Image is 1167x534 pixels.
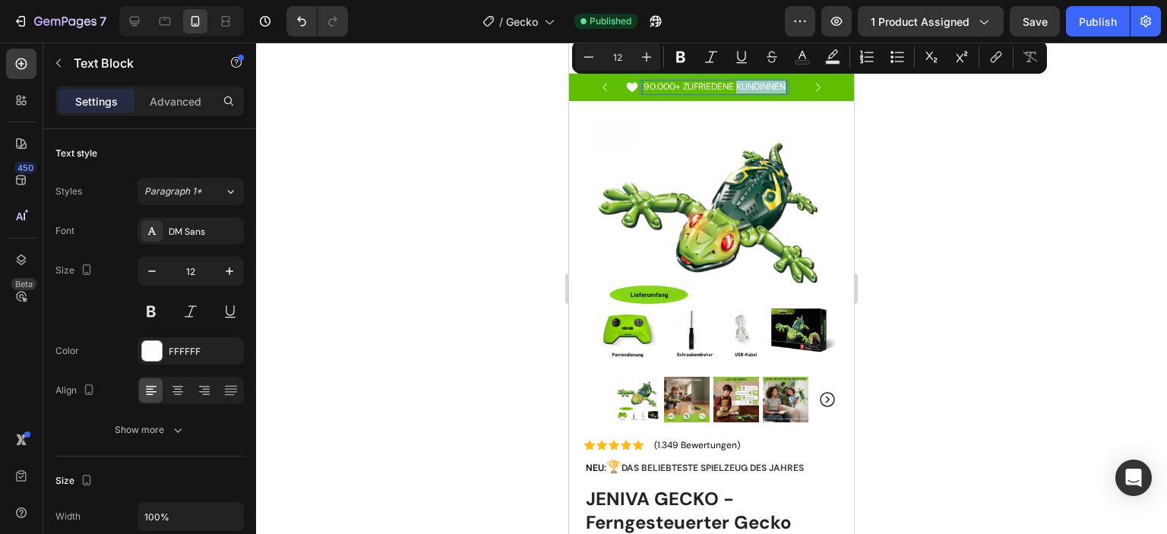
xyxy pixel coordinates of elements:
button: 7 [6,6,113,36]
iframe: Design area [569,43,854,534]
button: 1 product assigned [858,6,1004,36]
span: 1 product assigned [871,14,969,30]
button: Show more [55,416,244,444]
div: Open Intercom Messenger [1115,460,1152,496]
div: Align [55,381,98,401]
p: 7 [100,12,106,30]
div: Size [55,471,96,491]
div: Styles [55,185,82,198]
p: Settings [75,93,118,109]
span: Gecko [506,14,538,30]
h1: JENIVA GECKO - Ferngesteuerter Gecko [15,443,270,493]
div: Size [55,261,96,281]
span: Paragraph 1* [144,185,202,198]
div: Undo/Redo [286,6,348,36]
div: Publish [1079,14,1117,30]
div: Text style [55,147,97,160]
div: Width [55,510,81,523]
span: Published [590,14,631,28]
div: Color [55,344,79,358]
span: Save [1023,15,1048,28]
button: Paragraph 1* [138,178,244,205]
div: DM Sans [169,225,240,239]
div: Editor contextual toolbar [572,40,1047,74]
div: Beta [11,278,36,290]
div: Font [55,224,74,238]
div: 450 [14,162,36,174]
div: Show more [115,422,185,438]
button: Publish [1066,6,1130,36]
p: Text Block [74,54,203,72]
button: Save [1010,6,1060,36]
p: Advanced [150,93,201,109]
div: FFFFFF [169,345,240,359]
span: / [499,14,503,30]
input: Auto [138,503,243,530]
